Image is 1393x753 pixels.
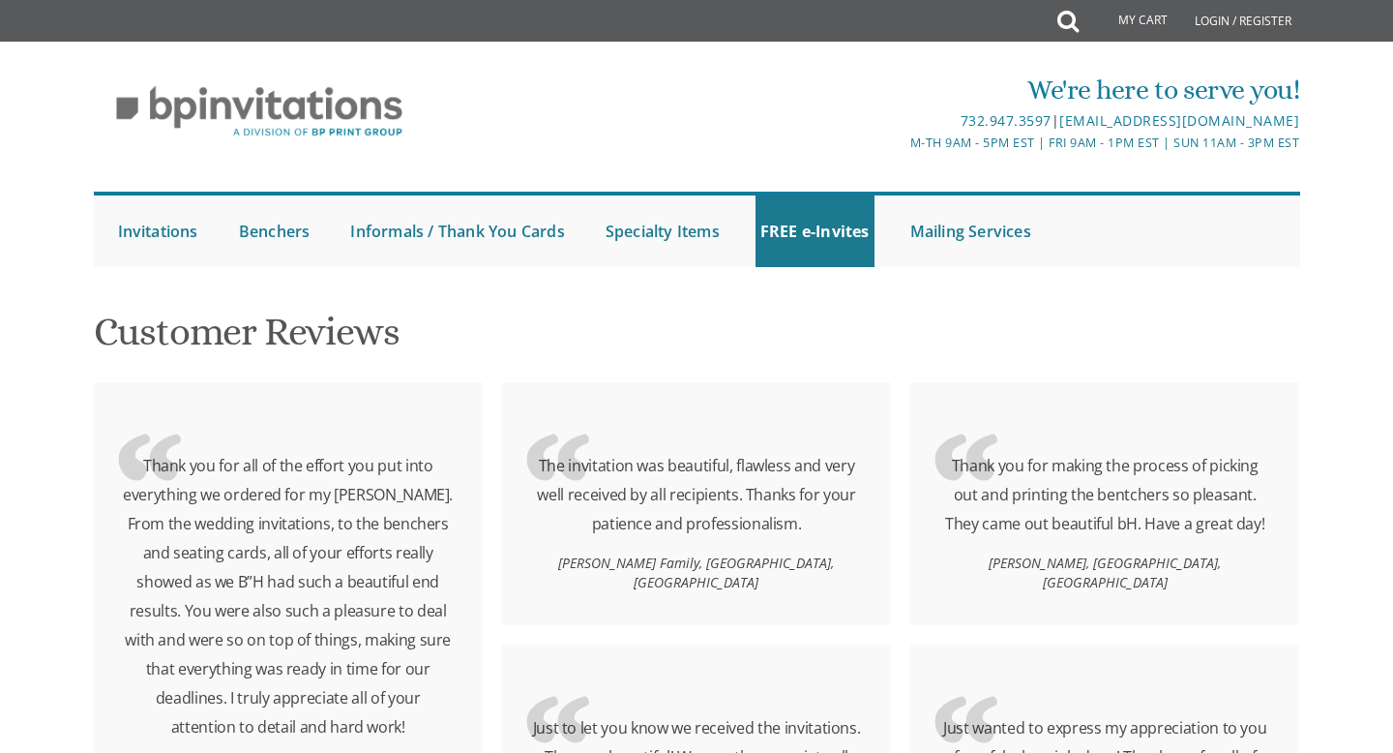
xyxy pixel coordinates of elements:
div: M-Th 9am - 5pm EST | Fri 9am - 1pm EST | Sun 11am - 3pm EST [496,133,1299,153]
a: Benchers [234,196,315,267]
iframe: chat widget [1273,632,1393,724]
h1: Customer Reviews [94,311,1300,368]
div: We're here to serve you! [496,71,1299,109]
p: Thank you for all of the effort you put into everything we ordered for my [PERSON_NAME]. From the... [123,451,454,741]
a: FREE e-Invites [756,196,874,267]
p: Thank you for making the process of picking out and printing the bentchers so pleasant. They came... [939,451,1270,538]
a: Specialty Items [601,196,725,267]
cite: [PERSON_NAME] Family, [GEOGRAPHIC_DATA], [GEOGRAPHIC_DATA] [531,554,862,591]
a: Mailing Services [905,196,1036,267]
div: | [496,109,1299,133]
a: My Cart [1077,2,1181,41]
a: [EMAIL_ADDRESS][DOMAIN_NAME] [1059,111,1299,130]
img: BP Invitation Loft [94,72,426,152]
a: Invitations [113,196,203,267]
a: 732.947.3597 [961,111,1052,130]
cite: [PERSON_NAME], [GEOGRAPHIC_DATA], [GEOGRAPHIC_DATA] [939,554,1270,591]
a: Informals / Thank You Cards [345,196,569,267]
p: The invitation was beautiful, flawless and very well received by all recipients. Thanks for your ... [531,451,862,538]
